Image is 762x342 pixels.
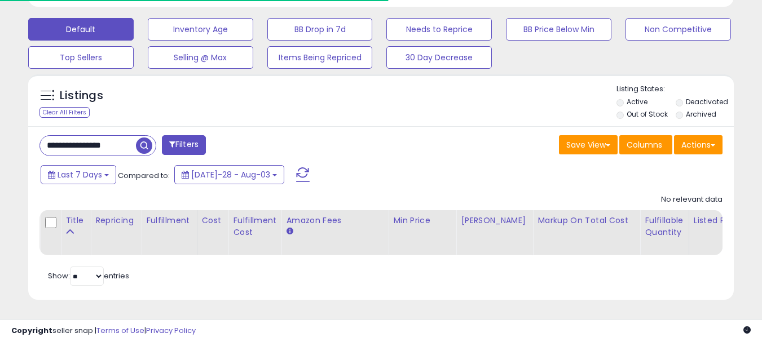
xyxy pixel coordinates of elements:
[386,46,492,69] button: 30 Day Decrease
[645,215,684,238] div: Fulfillable Quantity
[267,46,373,69] button: Items Being Repriced
[461,215,528,226] div: [PERSON_NAME]
[148,46,253,69] button: Selling @ Max
[674,135,723,154] button: Actions
[627,139,662,150] span: Columns
[286,226,293,237] small: Amazon Fees.
[65,215,86,226] div: Title
[616,84,734,95] p: Listing States:
[28,46,134,69] button: Top Sellers
[11,325,52,336] strong: Copyright
[686,97,728,106] label: Deactivated
[11,326,196,336] div: seller snap | |
[533,210,640,255] th: The percentage added to the cost of goods (COGS) that forms the calculator for Min & Max prices.
[58,169,102,180] span: Last 7 Days
[146,325,196,336] a: Privacy Policy
[559,135,618,154] button: Save View
[626,18,731,41] button: Non Competitive
[95,215,136,226] div: Repricing
[148,18,253,41] button: Inventory Age
[39,107,90,118] div: Clear All Filters
[202,215,224,226] div: Cost
[506,18,611,41] button: BB Price Below Min
[286,215,384,226] div: Amazon Fees
[174,165,284,184] button: [DATE]-28 - Aug-03
[28,18,134,41] button: Default
[627,97,648,106] label: Active
[386,18,492,41] button: Needs to Reprice
[118,170,170,181] span: Compared to:
[393,215,451,226] div: Min Price
[191,169,270,180] span: [DATE]-28 - Aug-03
[162,135,206,155] button: Filters
[627,109,668,119] label: Out of Stock
[233,215,276,238] div: Fulfillment Cost
[538,215,635,226] div: Markup on Total Cost
[619,135,672,154] button: Columns
[267,18,373,41] button: BB Drop in 7d
[41,165,116,184] button: Last 7 Days
[146,215,192,226] div: Fulfillment
[48,270,129,281] span: Show: entries
[686,109,716,119] label: Archived
[661,194,723,205] div: No relevant data
[60,88,103,104] h5: Listings
[96,325,144,336] a: Terms of Use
